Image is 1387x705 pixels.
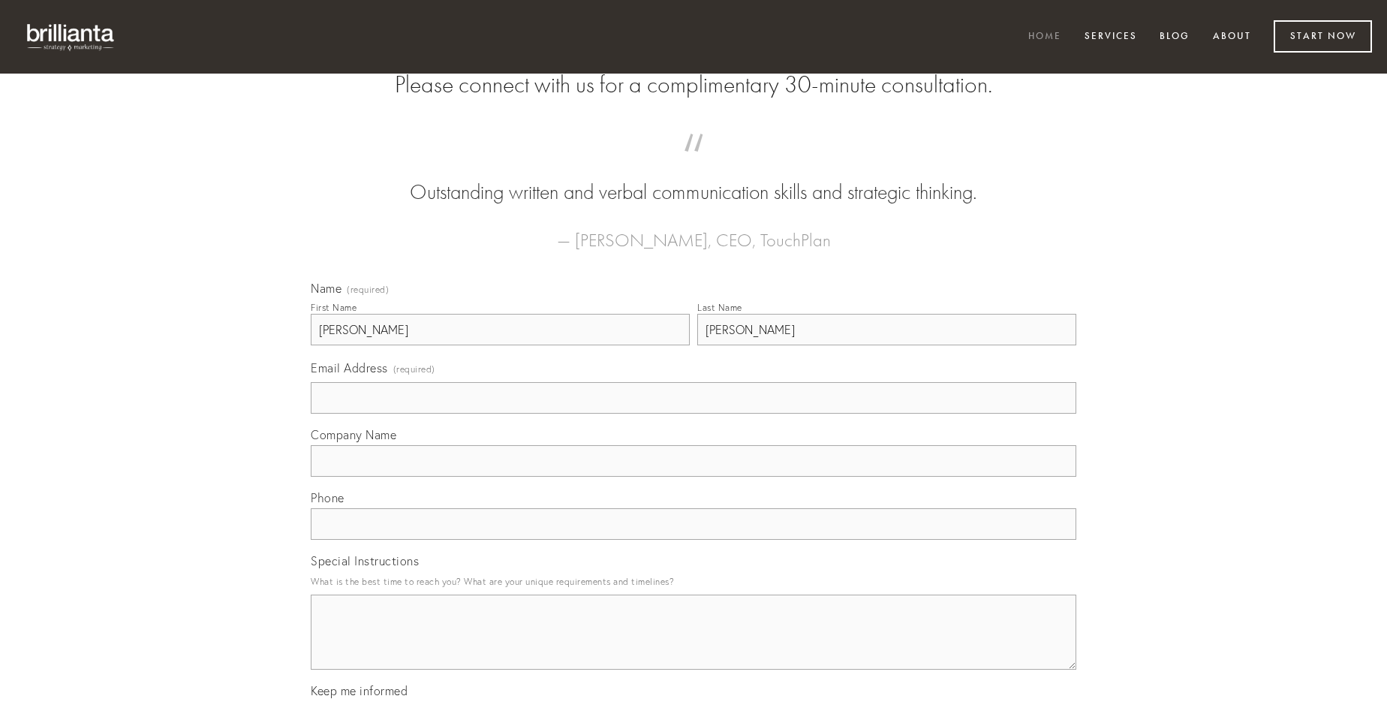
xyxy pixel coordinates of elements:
[335,149,1052,178] span: “
[311,683,408,698] span: Keep me informed
[311,553,419,568] span: Special Instructions
[311,427,396,442] span: Company Name
[1274,20,1372,53] a: Start Now
[311,71,1076,99] h2: Please connect with us for a complimentary 30-minute consultation.
[15,15,128,59] img: brillianta - research, strategy, marketing
[335,207,1052,255] figcaption: — [PERSON_NAME], CEO, TouchPlan
[393,359,435,379] span: (required)
[1018,25,1071,50] a: Home
[311,490,344,505] span: Phone
[311,360,388,375] span: Email Address
[1203,25,1261,50] a: About
[1150,25,1199,50] a: Blog
[335,149,1052,207] blockquote: Outstanding written and verbal communication skills and strategic thinking.
[697,302,742,313] div: Last Name
[1075,25,1147,50] a: Services
[347,285,389,294] span: (required)
[311,281,341,296] span: Name
[311,571,1076,592] p: What is the best time to reach you? What are your unique requirements and timelines?
[311,302,357,313] div: First Name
